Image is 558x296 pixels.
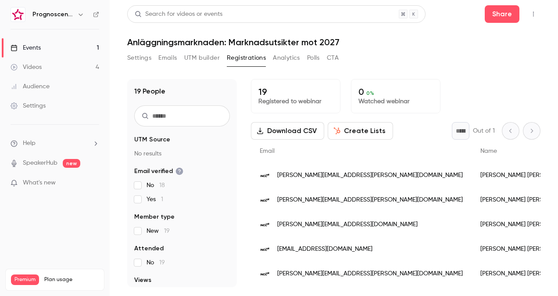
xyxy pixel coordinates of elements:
p: No results [134,149,230,158]
span: New [147,227,170,235]
span: What's new [23,178,56,188]
div: Audience [11,82,50,91]
button: Registrations [227,51,266,65]
iframe: Noticeable Trigger [89,179,99,187]
span: Name [480,148,497,154]
span: 18 [159,182,165,188]
button: Download CSV [251,122,324,140]
p: 19 [258,87,333,97]
button: Polls [307,51,320,65]
span: No [147,181,165,190]
span: [EMAIL_ADDRESS][DOMAIN_NAME] [277,245,372,254]
img: ncc.se [260,170,270,180]
p: Watched webinar [358,97,433,106]
button: Settings [127,51,151,65]
span: [PERSON_NAME][EMAIL_ADDRESS][PERSON_NAME][DOMAIN_NAME] [277,171,463,180]
img: ncc.se [260,268,270,279]
img: ncc.se [260,219,270,230]
button: Analytics [273,51,300,65]
button: Create Lists [328,122,393,140]
a: SpeakerHub [23,159,57,168]
div: Events [11,43,41,52]
div: Videos [11,63,42,72]
p: Registered to webinar [258,97,333,106]
span: No [147,258,165,267]
h1: Anläggningsmarknaden: Marknadsutsikter mot 2027 [127,37,540,47]
span: 19 [159,260,165,266]
button: Emails [158,51,177,65]
span: Email [260,148,275,154]
div: Search for videos or events [135,10,222,19]
img: ncc.se [260,195,270,205]
li: help-dropdown-opener [11,139,99,148]
span: new [63,159,80,168]
span: 0 % [366,90,374,96]
span: Member type [134,213,175,221]
span: Help [23,139,36,148]
h1: 19 People [134,86,165,97]
span: Attended [134,244,164,253]
span: 1 [161,196,163,202]
img: ncc.se [260,244,270,254]
span: Views [134,276,151,285]
button: UTM builder [184,51,220,65]
h6: Prognoscentret | Powered by Hubexo [32,10,74,19]
span: Email verified [134,167,183,176]
span: Plan usage [44,276,99,283]
span: [PERSON_NAME][EMAIL_ADDRESS][PERSON_NAME][DOMAIN_NAME] [277,195,463,205]
span: 19 [164,228,170,234]
p: Out of 1 [473,126,495,135]
span: [PERSON_NAME][EMAIL_ADDRESS][PERSON_NAME][DOMAIN_NAME] [277,269,463,278]
span: [PERSON_NAME][EMAIL_ADDRESS][DOMAIN_NAME] [277,220,418,229]
span: UTM Source [134,135,170,144]
div: Settings [11,101,46,110]
button: CTA [327,51,339,65]
img: Prognoscentret | Powered by Hubexo [11,7,25,22]
span: Premium [11,274,39,285]
p: 0 [358,87,433,97]
span: Yes [147,195,163,204]
button: Share [485,5,519,23]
